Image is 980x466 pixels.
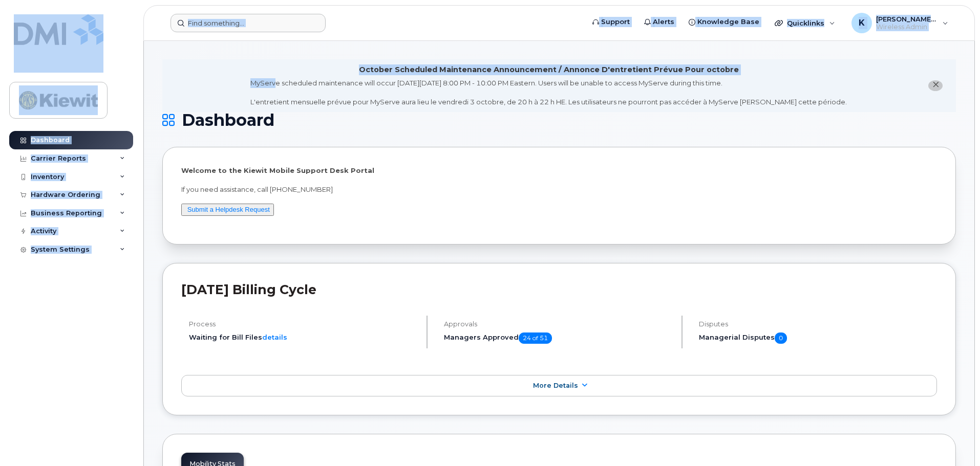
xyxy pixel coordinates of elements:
li: Waiting for Bill Files [189,332,418,342]
div: MyServe scheduled maintenance will occur [DATE][DATE] 8:00 PM - 10:00 PM Eastern. Users will be u... [250,78,847,107]
span: 24 of 51 [519,332,552,344]
h4: Disputes [699,320,937,328]
div: October Scheduled Maintenance Announcement / Annonce D'entretient Prévue Pour octobre [359,64,739,75]
h4: Process [189,320,418,328]
h5: Managerial Disputes [699,332,937,344]
p: Welcome to the Kiewit Mobile Support Desk Portal [181,166,937,175]
p: If you need assistance, call [PHONE_NUMBER] [181,185,937,194]
h2: [DATE] Billing Cycle [181,282,937,297]
span: Dashboard [182,113,274,128]
h5: Managers Approved [444,332,673,344]
a: Submit a Helpdesk Request [187,206,270,213]
span: 0 [775,332,787,344]
span: More Details [533,382,578,389]
iframe: Messenger Launcher [935,421,972,458]
button: close notification [928,80,943,91]
h4: Approvals [444,320,673,328]
a: details [262,333,287,341]
button: Submit a Helpdesk Request [181,204,274,216]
